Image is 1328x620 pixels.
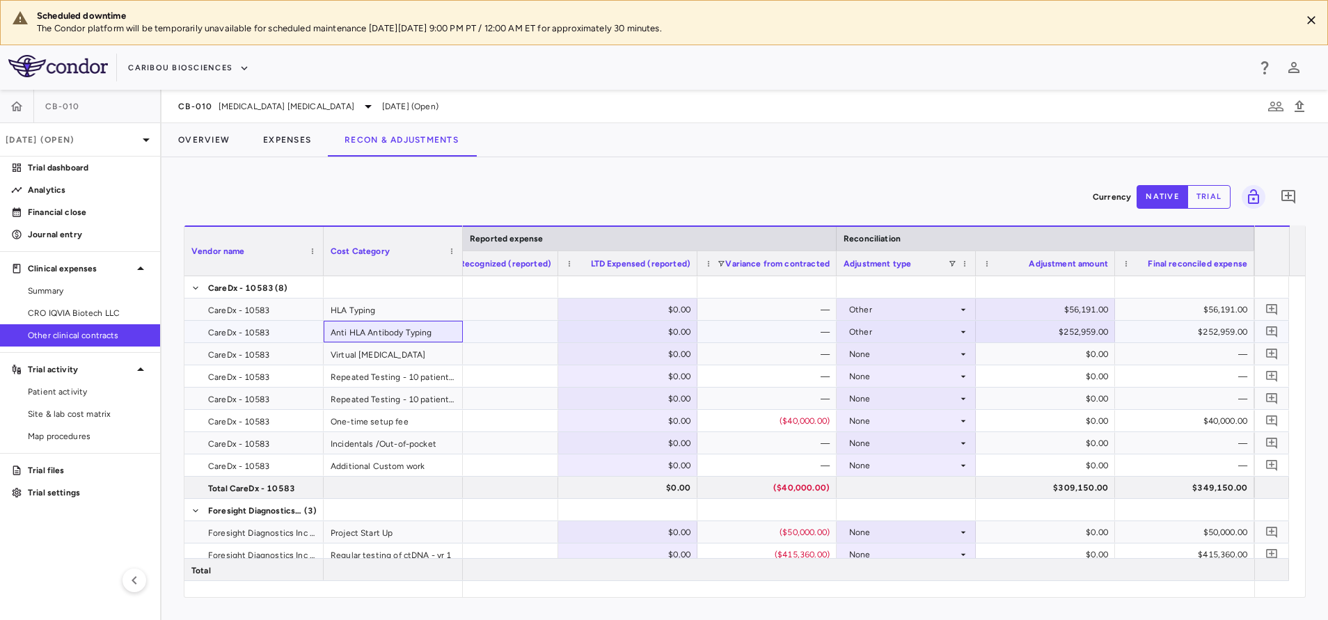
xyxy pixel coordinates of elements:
[1280,189,1297,205] svg: Add comment
[328,123,475,157] button: Recon & Adjustments
[128,57,249,79] button: Caribou Biosciences
[988,321,1108,343] div: $252,959.00
[1137,185,1188,209] button: native
[1263,367,1281,385] button: Add comment
[849,365,958,388] div: None
[849,521,958,543] div: None
[28,408,149,420] span: Site & lab cost matrix
[324,365,463,387] div: Repeated Testing - 10 patients in [GEOGRAPHIC_DATA] and [GEOGRAPHIC_DATA] HLA typing
[8,55,108,77] img: logo-full-SnFGN8VE.png
[849,321,958,343] div: Other
[1276,185,1300,209] button: Add comment
[988,388,1108,410] div: $0.00
[849,388,958,410] div: None
[1187,185,1231,209] button: trial
[324,521,463,543] div: Project Start Up
[849,454,958,477] div: None
[1263,300,1281,319] button: Add comment
[191,559,211,582] span: Total
[571,477,690,499] div: $0.00
[1263,456,1281,475] button: Add comment
[1093,191,1131,203] p: Currency
[1128,321,1247,343] div: $252,959.00
[1236,185,1265,209] span: You do not have permission to lock or unlock grids
[1128,388,1247,410] div: —
[849,410,958,432] div: None
[28,430,149,443] span: Map procedures
[382,100,438,113] span: [DATE] (Open)
[571,543,690,566] div: $0.00
[45,101,80,112] span: CB-010
[571,432,690,454] div: $0.00
[208,522,315,544] span: Foresight Diagnostics Inc - 8415
[219,100,354,113] span: [MEDICAL_DATA] [MEDICAL_DATA]
[710,321,830,343] div: —
[988,343,1108,365] div: $0.00
[1265,548,1279,561] svg: Add comment
[37,22,1290,35] p: The Condor platform will be temporarily unavailable for scheduled maintenance [DATE][DATE] 9:00 P...
[208,544,315,566] span: Foresight Diagnostics Inc - 8415
[988,454,1108,477] div: $0.00
[161,123,246,157] button: Overview
[208,500,303,522] span: Foresight Diagnostics Inc - 8415
[1128,432,1247,454] div: —
[208,455,269,477] span: CareDx - 10583
[324,543,463,565] div: Regular testing of ctDNA - yr 1
[28,486,149,499] p: Trial settings
[208,433,269,455] span: CareDx - 10583
[1265,347,1279,360] svg: Add comment
[1128,477,1247,499] div: $349,150.00
[1265,525,1279,539] svg: Add comment
[28,206,149,218] p: Financial close
[208,411,269,433] span: CareDx - 10583
[988,299,1108,321] div: $56,191.00
[571,343,690,365] div: $0.00
[849,299,958,321] div: Other
[844,234,901,244] span: Reconciliation
[178,101,213,112] span: CB-010
[28,385,149,398] span: Patient activity
[1128,521,1247,543] div: $50,000.00
[710,410,830,432] div: ($40,000.00)
[571,299,690,321] div: $0.00
[988,521,1108,543] div: $0.00
[1265,325,1279,338] svg: Add comment
[28,161,149,174] p: Trial dashboard
[1263,411,1281,430] button: Add comment
[1265,369,1279,383] svg: Add comment
[1128,343,1247,365] div: —
[571,410,690,432] div: $0.00
[710,299,830,321] div: —
[304,500,317,522] span: (3)
[591,259,690,269] span: LTD Expensed (reported)
[988,543,1108,566] div: $0.00
[1263,434,1281,452] button: Add comment
[1301,10,1322,31] button: Close
[28,363,132,376] p: Trial activity
[1128,299,1247,321] div: $56,191.00
[1263,389,1281,408] button: Add comment
[710,477,830,499] div: ($40,000.00)
[331,246,390,256] span: Cost Category
[208,321,269,344] span: CareDx - 10583
[470,234,543,244] span: Reported expense
[324,343,463,365] div: Virtual [MEDICAL_DATA]
[849,432,958,454] div: None
[1263,322,1281,341] button: Add comment
[988,365,1108,388] div: $0.00
[28,228,149,241] p: Journal entry
[988,410,1108,432] div: $0.00
[1265,392,1279,405] svg: Add comment
[710,543,830,566] div: ($415,360.00)
[208,388,269,411] span: CareDx - 10583
[37,10,1290,22] div: Scheduled downtime
[1128,410,1247,432] div: $40,000.00
[275,277,287,299] span: (8)
[1265,436,1279,450] svg: Add comment
[28,329,149,342] span: Other clinical contracts
[1265,303,1279,316] svg: Add comment
[191,246,245,256] span: Vendor name
[1263,545,1281,564] button: Add comment
[710,521,830,543] div: ($50,000.00)
[710,343,830,365] div: —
